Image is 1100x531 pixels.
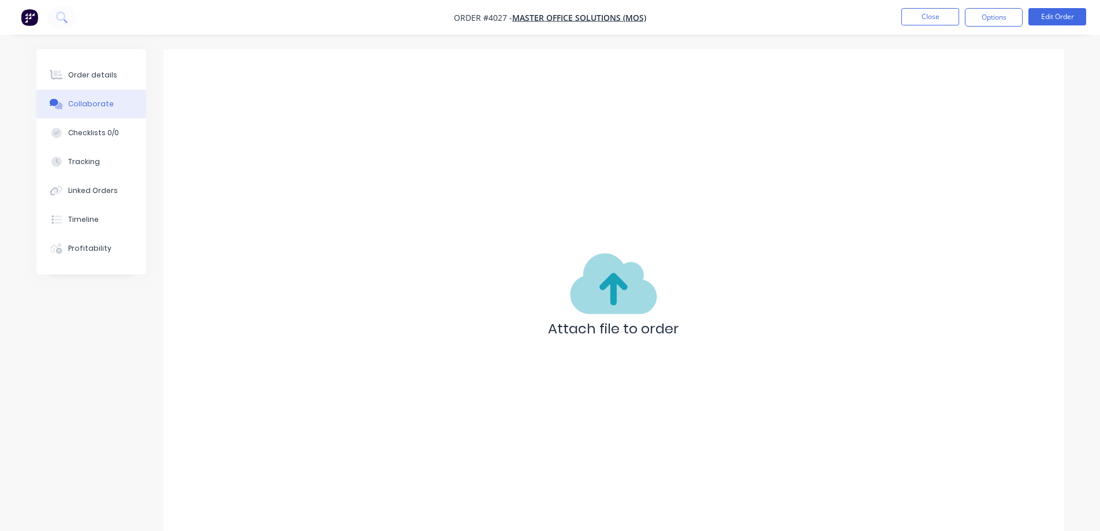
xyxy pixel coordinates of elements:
button: Tracking [36,147,146,176]
img: Factory [21,9,38,26]
div: Checklists 0/0 [68,128,119,138]
button: Linked Orders [36,176,146,205]
button: Close [901,8,959,25]
button: Checklists 0/0 [36,118,146,147]
p: Attach file to order [548,318,679,339]
a: Master Office Solutions (MOS) [512,12,646,23]
button: Order details [36,61,146,90]
div: Profitability [68,243,111,254]
span: Order #4027 - [454,12,512,23]
div: Timeline [68,214,99,225]
button: Options [965,8,1023,27]
div: Linked Orders [68,185,118,196]
button: Edit Order [1028,8,1086,25]
div: Collaborate [68,99,114,109]
button: Profitability [36,234,146,263]
button: Timeline [36,205,146,234]
button: Collaborate [36,90,146,118]
div: Tracking [68,157,100,167]
div: Order details [68,70,117,80]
